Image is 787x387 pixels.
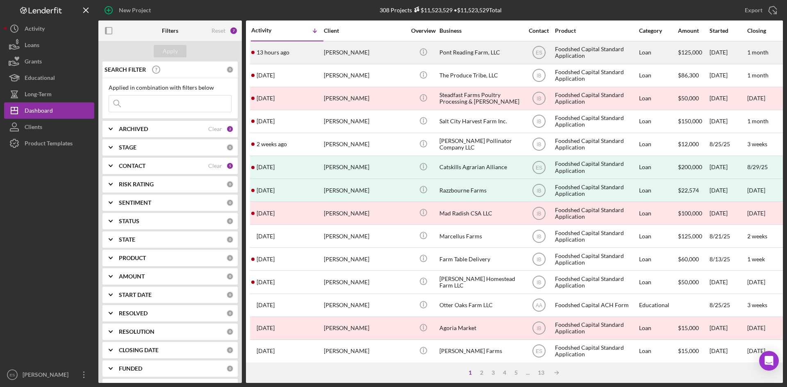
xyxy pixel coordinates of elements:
[747,233,767,240] time: 2 weeks
[537,256,541,262] text: IB
[555,156,637,178] div: Foodshed Capital Standard Application
[98,2,159,18] button: New Project
[555,27,637,34] div: Product
[555,294,637,316] div: Foodshed Capital ACH Form
[257,279,275,285] time: 2025-08-07 17:51
[678,118,702,124] span: $150,000
[4,135,94,152] a: Product Templates
[439,134,521,155] div: [PERSON_NAME] Pollinator Company LLC
[747,256,765,263] time: 1 week
[212,27,225,34] div: Reset
[226,273,234,280] div: 0
[119,181,154,188] b: RISK RATING
[678,27,709,34] div: Amount
[639,27,677,34] div: Category
[555,42,637,63] div: Foodshed Capital Standard Application
[537,142,541,147] text: IB
[537,73,541,79] text: IB
[439,340,521,362] div: [PERSON_NAME] Farms
[710,42,746,63] div: [DATE]
[678,140,699,147] span: $12,000
[678,88,709,109] div: $50,000
[380,7,502,14] div: 308 Projects • $11,523,529 Total
[639,111,677,132] div: Loan
[4,70,94,86] button: Educational
[678,347,699,354] span: $15,000
[555,248,637,270] div: Foodshed Capital Standard Application
[119,2,151,18] div: New Project
[639,134,677,155] div: Loan
[226,66,234,73] div: 0
[678,202,709,224] div: $100,000
[257,187,275,194] time: 2025-08-28 13:15
[555,65,637,86] div: Foodshed Capital Standard Application
[324,225,406,247] div: [PERSON_NAME]
[257,256,275,263] time: 2025-08-19 01:07
[464,369,476,376] div: 1
[639,340,677,362] div: Loan
[476,369,487,376] div: 2
[257,72,275,79] time: 2025-09-16 17:39
[119,163,146,169] b: CONTACT
[537,233,541,239] text: IB
[710,134,746,155] div: 8/25/25
[759,351,779,371] div: Open Intercom Messenger
[324,27,406,34] div: Client
[25,37,39,55] div: Loans
[257,49,289,56] time: 2025-09-19 03:59
[537,188,541,193] text: IB
[324,340,406,362] div: [PERSON_NAME]
[25,102,53,121] div: Dashboard
[535,50,542,56] text: ES
[4,86,94,102] a: Long-Term
[226,291,234,299] div: 0
[537,326,541,331] text: IB
[678,278,699,285] span: $50,000
[439,42,521,63] div: Pont Reading Farm, LLC
[119,292,152,298] b: START DATE
[747,140,767,147] time: 3 weeks
[324,88,406,109] div: [PERSON_NAME]
[747,347,765,354] time: [DATE]
[639,248,677,270] div: Loan
[522,369,534,376] div: ...
[324,271,406,293] div: [PERSON_NAME]
[639,294,677,316] div: Educational
[555,340,637,362] div: Foodshed Capital Standard Application
[537,119,541,124] text: IB
[639,225,677,247] div: Loan
[257,325,275,331] time: 2025-08-06 14:30
[119,199,151,206] b: SENTIMENT
[710,27,746,34] div: Started
[747,301,767,308] time: 3 weeks
[4,119,94,135] a: Clients
[4,367,94,383] button: ES[PERSON_NAME]
[510,369,522,376] div: 5
[324,42,406,63] div: [PERSON_NAME]
[535,349,542,354] text: ES
[4,102,94,119] button: Dashboard
[678,179,709,201] div: $22,574
[4,53,94,70] button: Grants
[154,45,187,57] button: Apply
[119,273,145,280] b: AMOUNT
[747,210,765,217] time: [DATE]
[678,72,699,79] span: $86,300
[537,210,541,216] text: IB
[537,96,541,102] text: IB
[639,317,677,339] div: Loan
[10,373,15,377] text: ES
[226,236,234,243] div: 0
[119,255,146,261] b: PRODUCT
[324,134,406,155] div: [PERSON_NAME]
[119,328,155,335] b: RESOLUTION
[324,111,406,132] div: [PERSON_NAME]
[439,88,521,109] div: Steadfast Farms Poultry Processing & [PERSON_NAME]
[4,20,94,37] button: Activity
[230,27,238,35] div: 7
[710,340,746,362] div: [DATE]
[639,179,677,201] div: Loan
[439,65,521,86] div: The Produce Tribe, LLC
[439,111,521,132] div: Salt City Harvest Farm Inc.
[25,135,73,154] div: Product Templates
